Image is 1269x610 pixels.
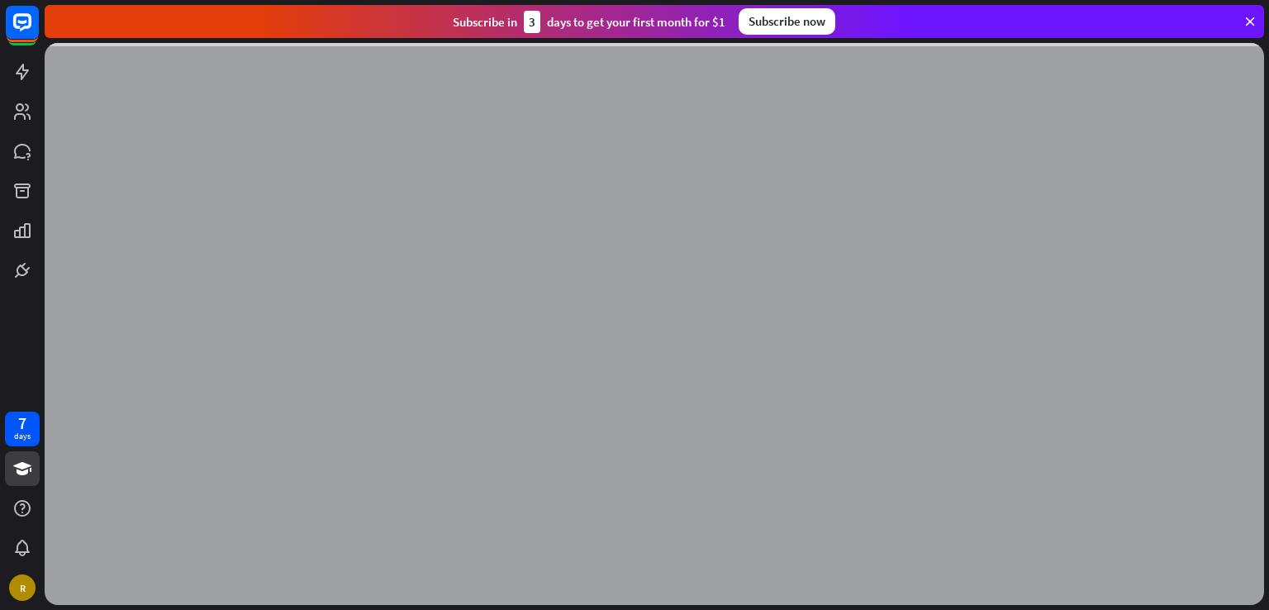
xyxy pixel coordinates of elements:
a: 7 days [5,412,40,446]
div: R [9,574,36,601]
div: 7 [18,416,26,431]
div: 3 [524,11,540,33]
div: days [14,431,31,442]
div: Subscribe in days to get your first month for $1 [453,11,725,33]
div: Subscribe now [739,8,835,35]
